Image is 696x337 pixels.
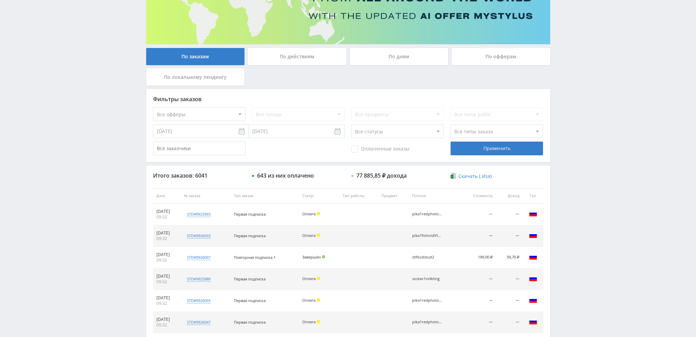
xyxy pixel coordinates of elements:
span: Подтвержден [322,255,325,258]
span: Холд [317,233,320,237]
span: Повторная подписка 1 [234,255,276,260]
div: [DATE] [156,317,177,322]
th: № заказа [180,188,230,204]
div: 09:32 [156,322,177,328]
input: Все заказчики [153,142,245,155]
span: Скачать (.xlsx) [458,173,492,179]
img: rus.png [529,274,537,282]
div: pika1redphotoNano [412,320,443,324]
div: По заказам [146,48,245,65]
th: Тип работы [339,188,378,204]
td: — [496,204,523,225]
div: 09:32 [156,301,177,306]
img: rus.png [529,296,537,304]
td: 199,00 ₽ [460,247,496,268]
td: — [496,225,523,247]
td: — [460,225,496,247]
div: По локальному лендингу [146,69,245,86]
a: Скачать (.xlsx) [451,173,492,180]
img: rus.png [529,231,537,239]
img: rus.png [529,209,537,218]
div: [DATE] [156,209,177,214]
span: Оплата [302,233,316,238]
td: — [460,290,496,312]
th: Доход [496,188,523,204]
th: Тип заказа [230,188,299,204]
span: Первая подписка [234,212,266,217]
td: — [460,312,496,333]
span: Оплаченные заказы [351,146,409,153]
span: Оплата [302,319,316,324]
span: Первая подписка [234,320,266,325]
div: Итого заказов: 6041 [153,172,245,179]
td: — [496,268,523,290]
div: [DATE] [156,295,177,301]
div: [DATE] [156,230,177,236]
th: Статус [299,188,340,204]
div: pika1redphotoOpen [412,298,443,303]
div: 643 из них оплачено [257,172,314,179]
th: Предмет [378,188,409,204]
span: Оплата [302,298,316,303]
div: [DATE] [156,252,177,257]
div: pika1fotvvidVIDGEN [412,233,443,238]
div: dtfkodstud2 [412,255,443,260]
div: 09:32 [156,257,177,263]
div: pika1redphotoNano [412,212,443,216]
td: — [496,312,523,333]
div: По действиям [248,48,346,65]
span: Оплата [302,211,316,216]
span: Первая подписка [234,276,266,281]
span: Первая подписка [234,298,266,303]
div: 77 885,85 ₽ дохода [356,172,407,179]
div: Фильтры заказов [153,96,543,102]
td: — [496,290,523,312]
div: По офферам [452,48,550,65]
div: std#9926055 [187,298,211,303]
div: [DATE] [156,274,177,279]
div: std#9925989 [187,276,211,282]
div: 09:32 [156,279,177,285]
th: Стоимость [460,188,496,204]
div: std#9926047 [187,320,211,325]
div: sostav1vidkling [412,277,443,281]
td: — [460,204,496,225]
span: Холд [317,212,320,215]
span: Завершён [302,254,321,260]
img: rus.png [529,317,537,326]
th: Гео [523,188,543,204]
span: Холд [317,277,320,280]
td: — [460,268,496,290]
div: std#9926007 [187,255,211,260]
th: Дата [153,188,180,204]
div: 09:32 [156,214,177,220]
span: Оплата [302,276,316,281]
div: По дням [350,48,448,65]
div: std#9925993 [187,212,211,217]
span: Холд [317,298,320,302]
div: Применить [451,142,543,155]
img: xlsx [451,172,456,179]
div: std#9926033 [187,233,211,239]
td: 59,70 ₽ [496,247,523,268]
th: Потоки [409,188,460,204]
span: Холд [317,320,320,323]
div: 09:32 [156,236,177,241]
span: Первая подписка [234,233,266,238]
img: rus.png [529,253,537,261]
